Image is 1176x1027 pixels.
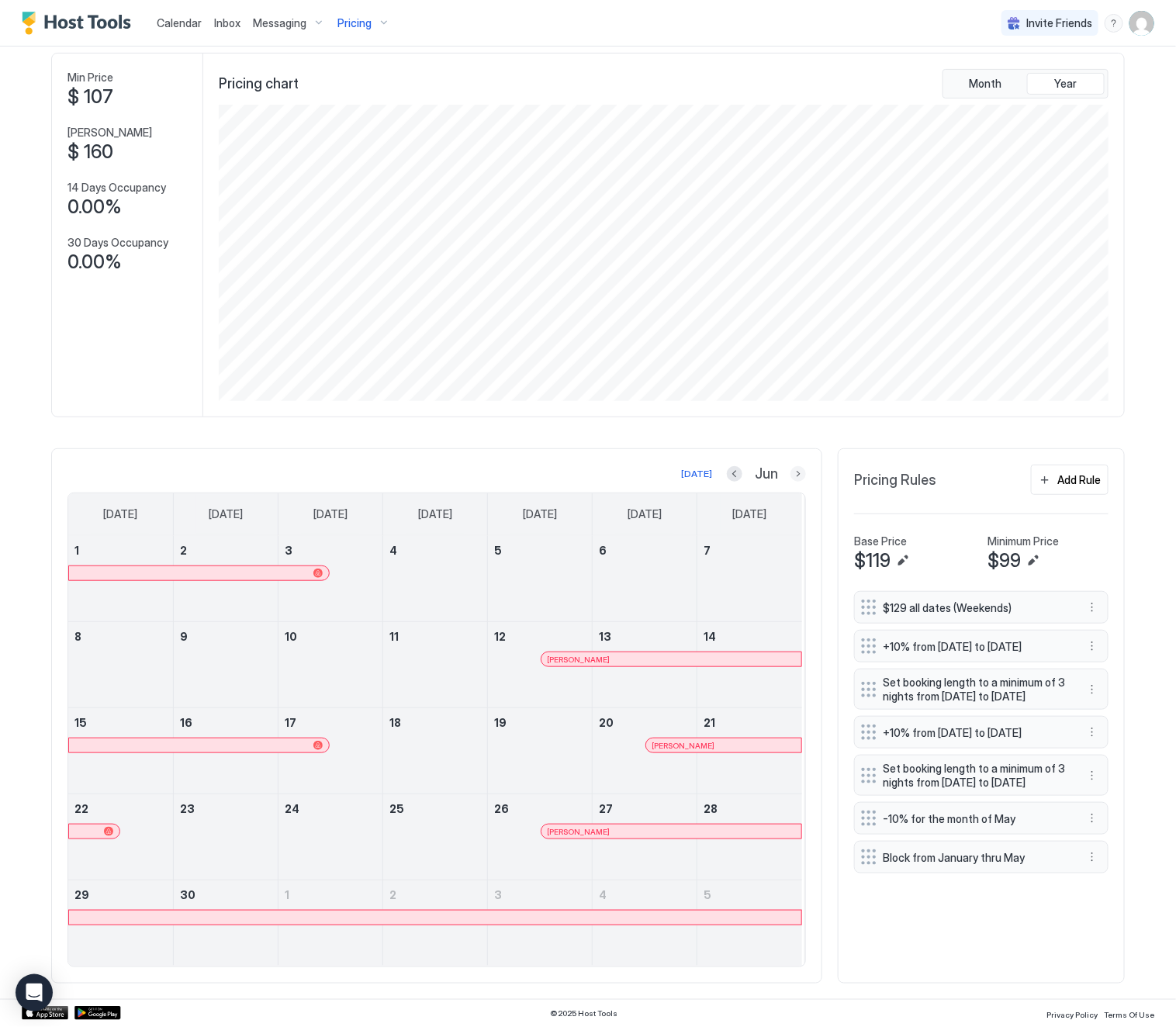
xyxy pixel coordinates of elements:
[173,707,278,794] td: June 16, 2025
[337,16,372,30] span: Pricing
[74,1006,121,1020] div: Google Play Store
[733,507,767,521] span: [DATE]
[383,794,487,823] a: June 25, 2025
[22,1006,68,1020] a: App Store
[1083,766,1102,785] button: More options
[389,544,397,557] span: 4
[157,15,202,31] a: Calendar
[488,708,592,737] a: June 19, 2025
[987,549,1021,572] span: $99
[68,622,173,651] a: June 8, 2025
[285,716,296,729] span: 17
[854,549,891,572] span: $119
[593,708,697,737] a: June 20, 2025
[697,536,802,565] a: June 7, 2025
[74,544,79,557] span: 1
[180,630,188,643] span: 9
[494,888,502,901] span: 3
[382,621,487,707] td: June 11, 2025
[1129,11,1154,36] div: User profile
[157,16,202,29] span: Calendar
[68,880,173,966] td: June 29, 2025
[214,15,240,31] a: Inbox
[593,707,697,794] td: June 20, 2025
[174,794,278,823] a: June 23, 2025
[854,472,936,489] span: Pricing Rules
[969,77,1001,91] span: Month
[494,544,502,557] span: 5
[593,794,697,880] td: June 27, 2025
[74,716,87,729] span: 15
[488,622,592,651] a: June 12, 2025
[883,640,1067,654] span: +10% from [DATE] to [DATE]
[278,707,382,794] td: June 17, 2025
[1026,16,1092,30] span: Invite Friends
[727,466,742,482] button: Previous month
[278,536,382,565] a: June 3, 2025
[681,467,712,481] div: [DATE]
[697,622,802,651] a: June 14, 2025
[1031,465,1109,495] button: Add Rule
[697,708,802,737] a: June 21, 2025
[88,493,153,535] a: Sunday
[68,536,173,565] a: June 1, 2025
[593,880,697,966] td: July 4, 2025
[755,465,778,483] span: Jun
[389,802,404,815] span: 25
[704,544,711,557] span: 7
[1083,848,1102,866] div: menu
[1057,472,1101,488] div: Add Rule
[418,507,452,521] span: [DATE]
[403,493,468,535] a: Wednesday
[550,1008,617,1018] span: © 2025 Host Tools
[68,621,173,707] td: June 8, 2025
[593,536,697,622] td: June 6, 2025
[704,630,716,643] span: 14
[697,536,802,622] td: June 7, 2025
[180,716,192,729] span: 16
[209,507,243,521] span: [DATE]
[612,493,677,535] a: Friday
[382,794,487,880] td: June 25, 2025
[67,236,168,250] span: 30 Days Occupancy
[488,794,593,880] td: June 26, 2025
[285,802,299,815] span: 24
[382,707,487,794] td: June 18, 2025
[854,534,907,548] span: Base Price
[180,802,195,815] span: 23
[488,536,593,622] td: June 5, 2025
[278,794,382,823] a: June 24, 2025
[593,622,697,651] a: June 13, 2025
[697,707,802,794] td: June 21, 2025
[488,794,592,823] a: June 26, 2025
[173,536,278,622] td: June 2, 2025
[68,880,173,909] a: June 29, 2025
[180,888,195,901] span: 30
[253,16,306,30] span: Messaging
[1046,1005,1098,1022] a: Privacy Policy
[67,126,152,140] span: [PERSON_NAME]
[548,827,796,837] div: [PERSON_NAME]
[883,762,1067,789] span: Set booking length to a minimum of 3 nights from [DATE] to [DATE]
[1104,1010,1154,1019] span: Terms Of Use
[628,507,662,521] span: [DATE]
[67,195,122,219] span: 0.00%
[382,536,487,622] td: June 4, 2025
[488,880,593,966] td: July 3, 2025
[1083,809,1102,828] div: menu
[285,630,297,643] span: 10
[278,794,382,880] td: June 24, 2025
[313,507,348,521] span: [DATE]
[214,16,240,29] span: Inbox
[1083,809,1102,828] button: More options
[173,621,278,707] td: June 9, 2025
[548,655,796,665] div: [PERSON_NAME]
[704,716,715,729] span: 21
[593,880,697,909] a: July 4, 2025
[1046,1010,1098,1019] span: Privacy Policy
[383,622,487,651] a: June 11, 2025
[278,621,382,707] td: June 10, 2025
[599,716,614,729] span: 20
[704,888,711,901] span: 5
[790,466,806,482] button: Next month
